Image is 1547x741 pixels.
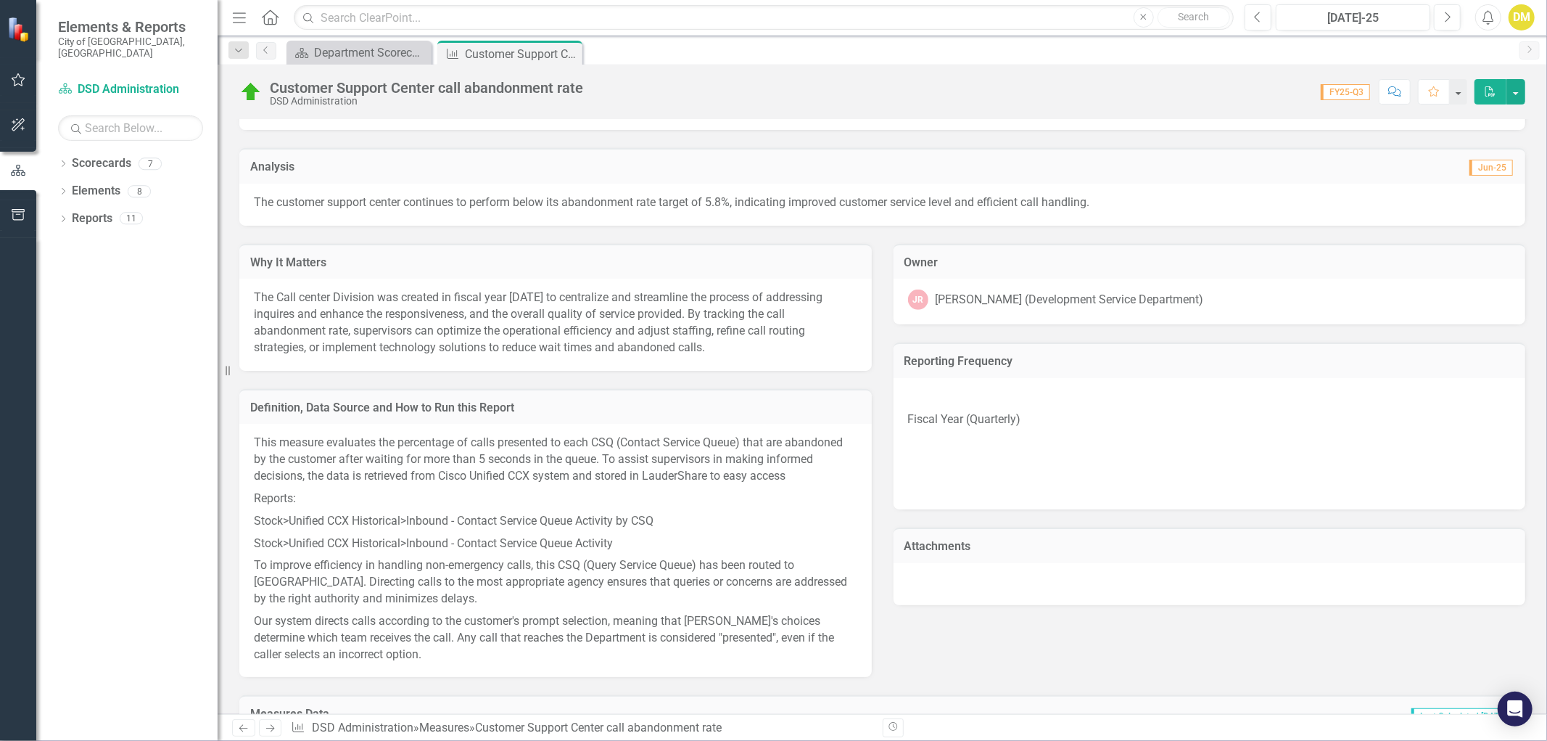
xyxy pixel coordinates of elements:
[250,708,799,721] h3: Measures Data
[254,488,857,510] p: Reports:
[904,540,1515,553] h3: Attachments
[1509,4,1535,30] button: DM
[254,533,857,555] p: Stock>Unified CCX Historical>Inbound - Contact Service Queue Activity
[254,290,857,356] p: The Call center Division was created in fiscal year [DATE] to centralize and streamline the proce...
[936,292,1204,308] div: [PERSON_NAME] (Development Service Department)
[254,195,1511,211] p: The customer support center continues to perform below its abandonment rate target of 5.8%, indic...
[419,721,469,734] a: Measures
[270,96,583,107] div: DSD Administration
[908,409,1511,431] p: Fiscal Year (Quarterly)
[908,290,928,310] div: JR
[254,554,857,610] p: To improve efficiency in handling non-emergency calls, this CSQ (Query Service Queue) has been ro...
[58,81,203,98] a: DSD Administration
[72,183,120,200] a: Elements
[1498,692,1532,726] div: Open Intercom Messenger
[270,80,583,96] div: Customer Support Center call abandonment rate
[72,155,131,172] a: Scorecards
[465,45,579,63] div: Customer Support Center call abandonment rate
[475,721,722,734] div: Customer Support Center call abandonment rate
[7,17,33,42] img: ClearPoint Strategy
[58,115,203,141] input: Search Below...
[250,256,861,269] h3: Why It Matters
[1178,11,1209,22] span: Search
[314,44,428,62] div: Department Scorecard
[128,185,151,197] div: 8
[291,720,871,737] div: » »
[904,256,1515,269] h3: Owner
[1158,7,1230,28] button: Search
[290,44,428,62] a: Department Scorecard
[254,510,857,533] p: Stock>Unified CCX Historical>Inbound - Contact Service Queue Activity by CSQ
[294,5,1234,30] input: Search ClearPoint...
[58,18,203,36] span: Elements & Reports
[254,610,857,663] p: Our system directs calls according to the customer's prompt selection, meaning that [PERSON_NAME]...
[312,721,413,734] a: DSD Administration
[120,213,143,225] div: 11
[1276,4,1430,30] button: [DATE]-25
[58,36,203,60] small: City of [GEOGRAPHIC_DATA], [GEOGRAPHIC_DATA]
[1321,84,1370,100] span: FY25-Q3
[239,81,263,104] img: Proceeding as Planned
[139,157,162,170] div: 7
[1469,160,1513,176] span: Jun-25
[1411,708,1513,724] span: Last Calculated [DATE]
[1281,9,1425,27] div: [DATE]-25
[254,435,857,488] p: This measure evaluates the percentage of calls presented to each CSQ (Contact Service Queue) that...
[250,160,877,173] h3: Analysis
[250,401,861,414] h3: Definition, Data Source and How to Run this Report
[72,210,112,227] a: Reports
[904,355,1515,368] h3: Reporting Frequency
